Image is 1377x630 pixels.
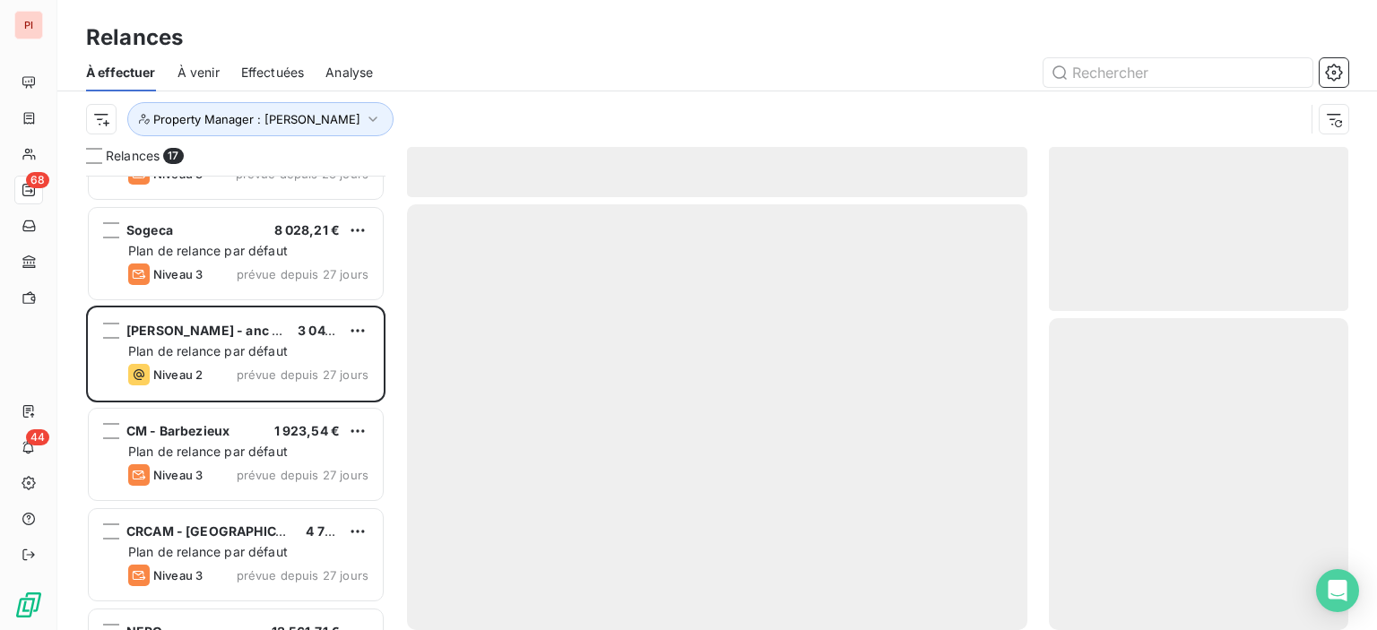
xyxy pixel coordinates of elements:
span: Plan de relance par défaut [128,544,288,559]
span: Plan de relance par défaut [128,243,288,258]
span: [PERSON_NAME] - anc Inst Gourmand [126,323,366,338]
span: Property Manager : [PERSON_NAME] [153,112,360,126]
span: Plan de relance par défaut [128,444,288,459]
span: 3 041,75 € [298,323,362,338]
span: Analyse [325,64,373,82]
span: 1 923,54 € [274,423,341,438]
span: 68 [26,172,49,188]
span: Effectuées [241,64,305,82]
span: prévue depuis 27 jours [237,468,368,482]
span: 4 711,73 € [306,523,368,539]
div: PI [14,11,43,39]
div: Open Intercom Messenger [1316,569,1359,612]
span: À effectuer [86,64,156,82]
input: Rechercher [1044,58,1312,87]
span: CM - Barbezieux [126,423,229,438]
span: prévue depuis 27 jours [237,367,368,382]
span: Niveau 3 [153,468,203,482]
span: Niveau 3 [153,568,203,583]
span: prévue depuis 27 jours [237,267,368,281]
span: À venir [178,64,220,82]
span: Plan de relance par défaut [128,343,288,358]
span: Niveau 3 [153,267,203,281]
h3: Relances [86,22,183,54]
span: 17 [163,148,183,164]
img: Logo LeanPay [14,591,43,619]
span: Niveau 2 [153,367,203,382]
span: Sogeca [126,222,173,237]
div: grid [86,176,385,630]
span: 44 [26,429,49,445]
span: Relances [106,147,160,165]
button: Property Manager : [PERSON_NAME] [127,102,394,136]
span: CRCAM - [GEOGRAPHIC_DATA][PERSON_NAME] [126,523,427,539]
span: 8 028,21 € [274,222,341,237]
span: prévue depuis 27 jours [237,568,368,583]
